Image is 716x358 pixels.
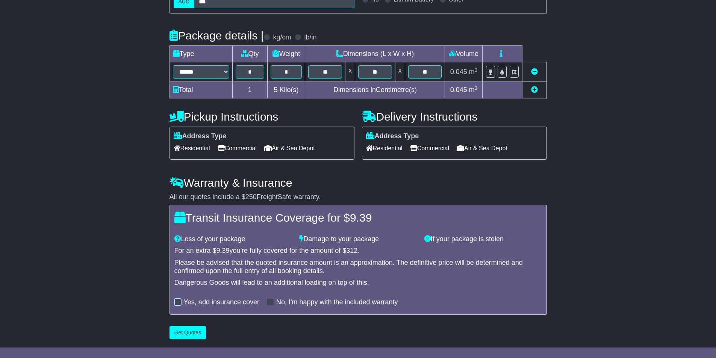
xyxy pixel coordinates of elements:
[174,142,210,154] span: Residential
[274,86,277,94] span: 5
[395,62,405,82] td: x
[171,235,296,243] div: Loss of your package
[475,85,478,91] sup: 3
[170,326,206,339] button: Get Quotes
[174,247,542,255] div: For an extra $ you're fully covered for the amount of $ .
[450,86,467,94] span: 0.045
[457,142,507,154] span: Air & Sea Depot
[346,247,357,254] span: 312
[170,177,547,189] h4: Warranty & Insurance
[170,110,354,123] h4: Pickup Instructions
[170,82,232,98] td: Total
[174,211,542,224] h4: Transit Insurance Coverage for $
[245,193,257,201] span: 250
[531,68,538,76] a: Remove this item
[264,142,315,154] span: Air & Sea Depot
[469,86,478,94] span: m
[362,110,547,123] h4: Delivery Instructions
[170,193,547,201] div: All our quotes include a $ FreightSafe warranty.
[304,33,316,42] label: lb/in
[170,29,264,42] h4: Package details |
[232,82,267,98] td: 1
[345,62,355,82] td: x
[475,67,478,73] sup: 3
[410,142,449,154] span: Commercial
[531,86,538,94] a: Add new item
[350,211,372,224] span: 9.39
[273,33,291,42] label: kg/cm
[216,247,230,254] span: 9.39
[305,46,445,62] td: Dimensions (L x W x H)
[450,68,467,76] span: 0.045
[366,132,419,140] label: Address Type
[174,279,542,287] div: Dangerous Goods will lead to an additional loading on top of this.
[295,235,421,243] div: Damage to your package
[366,142,403,154] span: Residential
[184,298,259,307] label: Yes, add insurance cover
[218,142,257,154] span: Commercial
[305,82,445,98] td: Dimensions in Centimetre(s)
[267,46,305,62] td: Weight
[170,46,232,62] td: Type
[232,46,267,62] td: Qty
[174,259,542,275] div: Please be advised that the quoted insurance amount is an approximation. The definitive price will...
[174,132,227,140] label: Address Type
[445,46,483,62] td: Volume
[276,298,398,307] label: No, I'm happy with the included warranty
[421,235,546,243] div: If your package is stolen
[267,82,305,98] td: Kilo(s)
[469,68,478,76] span: m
